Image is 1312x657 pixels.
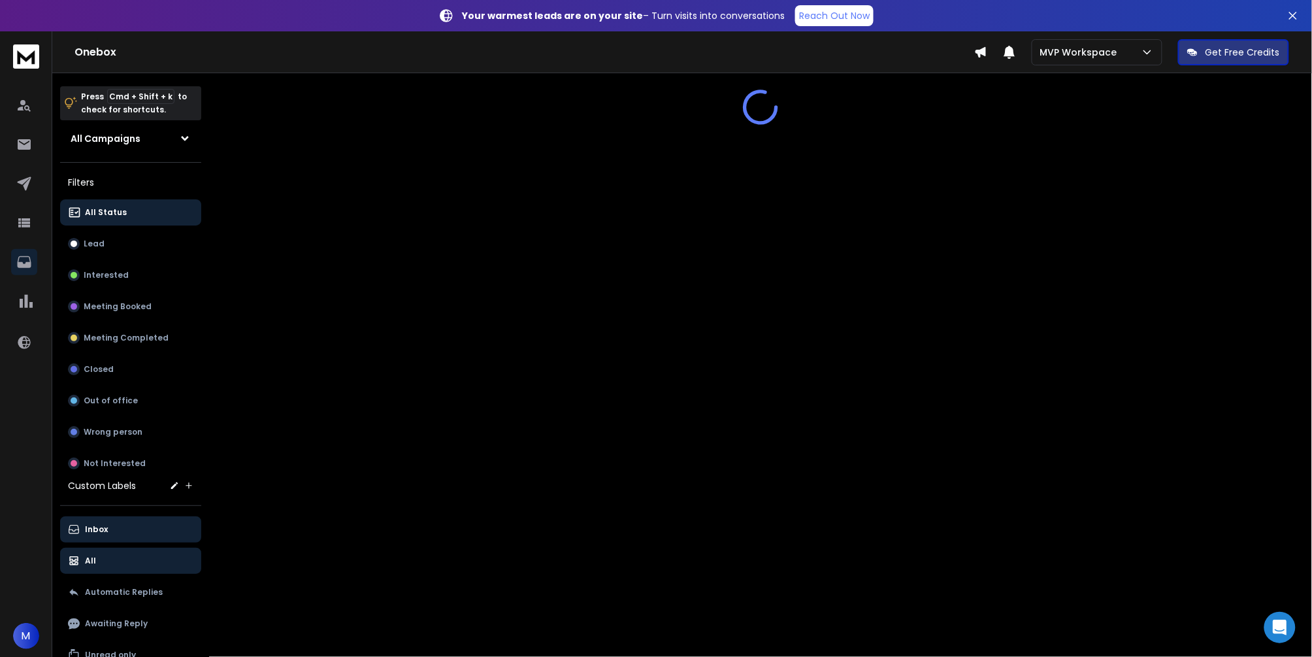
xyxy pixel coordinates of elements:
[60,548,201,574] button: All
[71,132,140,145] h1: All Campaigns
[60,579,201,605] button: Automatic Replies
[60,325,201,351] button: Meeting Completed
[60,173,201,192] h3: Filters
[84,270,129,280] p: Interested
[1264,612,1296,643] div: Open Intercom Messenger
[84,333,169,343] p: Meeting Completed
[1205,46,1280,59] p: Get Free Credits
[68,479,136,492] h3: Custom Labels
[60,126,201,152] button: All Campaigns
[84,301,152,312] p: Meeting Booked
[85,587,163,598] p: Automatic Replies
[84,427,142,437] p: Wrong person
[1040,46,1123,59] p: MVP Workspace
[84,364,114,375] p: Closed
[60,611,201,637] button: Awaiting Reply
[107,89,174,104] span: Cmd + Shift + k
[84,396,138,406] p: Out of office
[13,623,39,649] button: M
[60,262,201,288] button: Interested
[85,556,96,566] p: All
[60,199,201,226] button: All Status
[60,419,201,445] button: Wrong person
[60,294,201,320] button: Meeting Booked
[60,388,201,414] button: Out of office
[13,44,39,69] img: logo
[74,44,974,60] h1: Onebox
[85,207,127,218] p: All Status
[60,450,201,477] button: Not Interested
[799,9,870,22] p: Reach Out Now
[60,356,201,382] button: Closed
[85,524,108,535] p: Inbox
[795,5,874,26] a: Reach Out Now
[60,231,201,257] button: Lead
[85,618,148,629] p: Awaiting Reply
[462,9,643,22] strong: Your warmest leads are on your site
[84,458,146,469] p: Not Interested
[462,9,785,22] p: – Turn visits into conversations
[60,516,201,543] button: Inbox
[1178,39,1289,65] button: Get Free Credits
[84,239,105,249] p: Lead
[81,90,187,116] p: Press to check for shortcuts.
